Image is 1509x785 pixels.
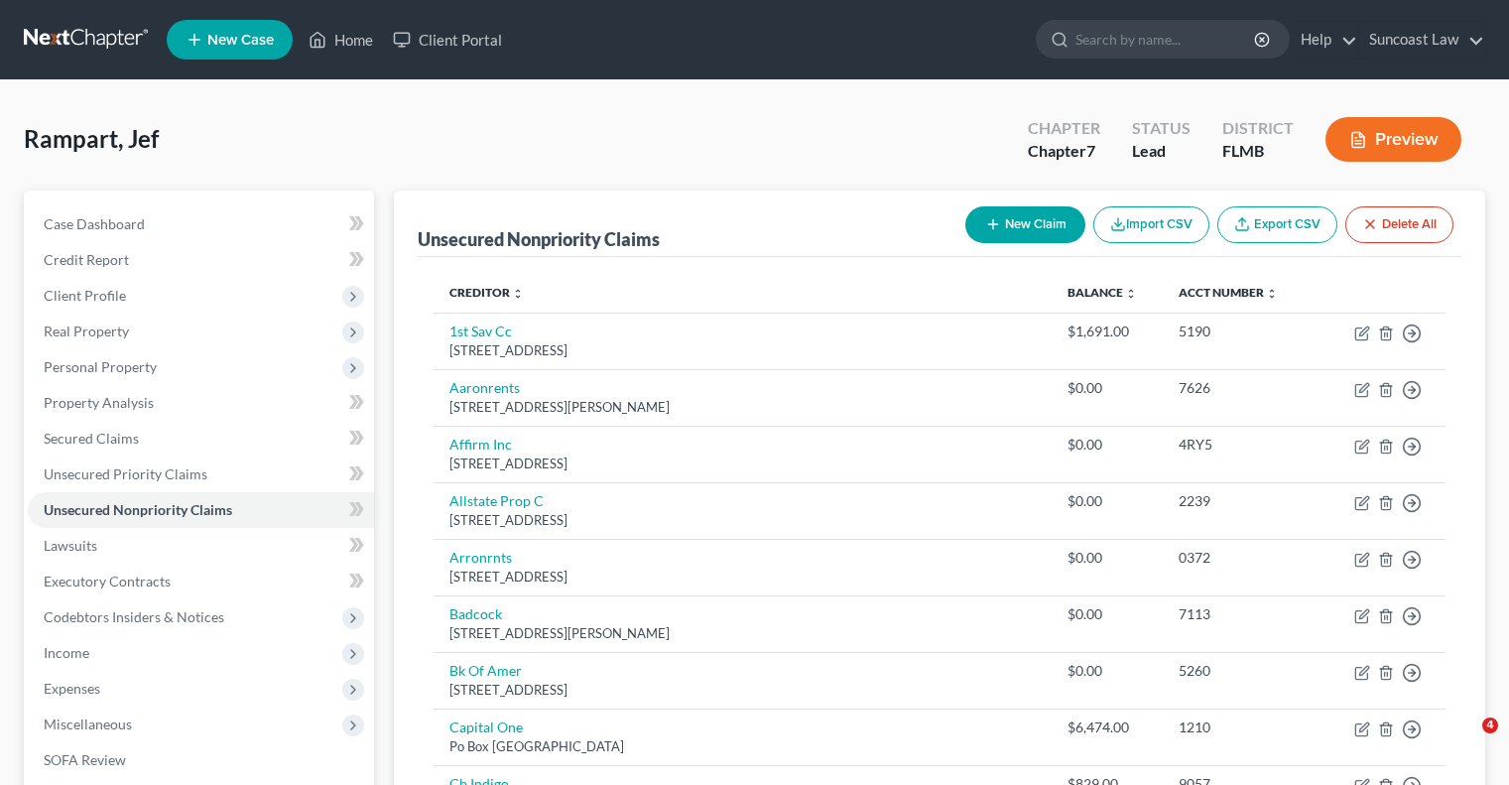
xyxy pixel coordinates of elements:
a: Credit Report [28,242,374,278]
a: Lawsuits [28,528,374,564]
div: District [1222,117,1294,140]
a: Capital One [449,719,523,735]
span: Unsecured Nonpriority Claims [44,501,232,518]
a: 1st Sav Cc [449,323,512,339]
div: $0.00 [1068,548,1147,568]
a: Bk Of Amer [449,662,522,679]
div: Status [1132,117,1191,140]
a: Badcock [449,605,502,622]
span: 4 [1482,718,1498,733]
span: Income [44,644,89,661]
i: unfold_more [1266,288,1278,300]
div: [STREET_ADDRESS] [449,568,1035,587]
div: 0372 [1179,548,1313,568]
span: 7 [1086,141,1095,160]
div: 2239 [1179,491,1313,511]
a: Home [299,22,383,58]
div: [STREET_ADDRESS][PERSON_NAME] [449,624,1035,643]
a: Allstate Prop C [449,492,544,509]
div: $0.00 [1068,435,1147,455]
span: Codebtors Insiders & Notices [44,608,224,625]
a: Executory Contracts [28,564,374,599]
div: $0.00 [1068,378,1147,398]
button: Import CSV [1093,206,1209,243]
div: 5190 [1179,322,1313,341]
span: Property Analysis [44,394,154,411]
div: FLMB [1222,140,1294,163]
a: Suncoast Law [1359,22,1484,58]
a: Unsecured Nonpriority Claims [28,492,374,528]
a: Secured Claims [28,421,374,457]
div: $0.00 [1068,661,1147,681]
span: Lawsuits [44,537,97,554]
span: Miscellaneous [44,716,132,732]
input: Search by name... [1075,21,1257,58]
a: Aaronrents [449,379,520,396]
div: $0.00 [1068,491,1147,511]
a: Arronrnts [449,549,512,566]
a: Property Analysis [28,385,374,421]
span: Case Dashboard [44,215,145,232]
button: New Claim [965,206,1085,243]
div: 1210 [1179,718,1313,737]
div: $6,474.00 [1068,718,1147,737]
i: unfold_more [512,288,524,300]
span: Secured Claims [44,430,139,447]
span: Real Property [44,323,129,339]
div: Unsecured Nonpriority Claims [418,227,660,251]
div: $0.00 [1068,604,1147,624]
iframe: Intercom live chat [1442,718,1489,765]
a: Unsecured Priority Claims [28,457,374,492]
span: Client Profile [44,287,126,304]
span: SOFA Review [44,751,126,768]
span: Credit Report [44,251,129,268]
div: Chapter [1028,117,1100,140]
span: Personal Property [44,358,157,375]
div: [STREET_ADDRESS] [449,455,1035,473]
a: Client Portal [383,22,512,58]
div: [STREET_ADDRESS] [449,681,1035,700]
div: 7113 [1179,604,1313,624]
span: Expenses [44,680,100,697]
div: [STREET_ADDRESS] [449,511,1035,530]
div: 7626 [1179,378,1313,398]
i: unfold_more [1125,288,1137,300]
a: Creditor unfold_more [449,285,524,300]
div: 4RY5 [1179,435,1313,455]
a: Acct Number unfold_more [1179,285,1278,300]
div: [STREET_ADDRESS] [449,341,1035,360]
a: Help [1291,22,1357,58]
a: Affirm Inc [449,436,512,453]
button: Preview [1325,117,1461,162]
div: 5260 [1179,661,1313,681]
span: Unsecured Priority Claims [44,465,207,482]
a: Case Dashboard [28,206,374,242]
span: New Case [207,33,274,48]
div: Lead [1132,140,1191,163]
div: [STREET_ADDRESS][PERSON_NAME] [449,398,1035,417]
div: $1,691.00 [1068,322,1147,341]
a: Balance unfold_more [1068,285,1137,300]
a: Export CSV [1217,206,1337,243]
div: Po Box [GEOGRAPHIC_DATA] [449,737,1035,756]
div: Chapter [1028,140,1100,163]
a: SOFA Review [28,742,374,778]
span: Executory Contracts [44,573,171,589]
button: Delete All [1345,206,1453,243]
span: Rampart, Jef [24,124,159,153]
